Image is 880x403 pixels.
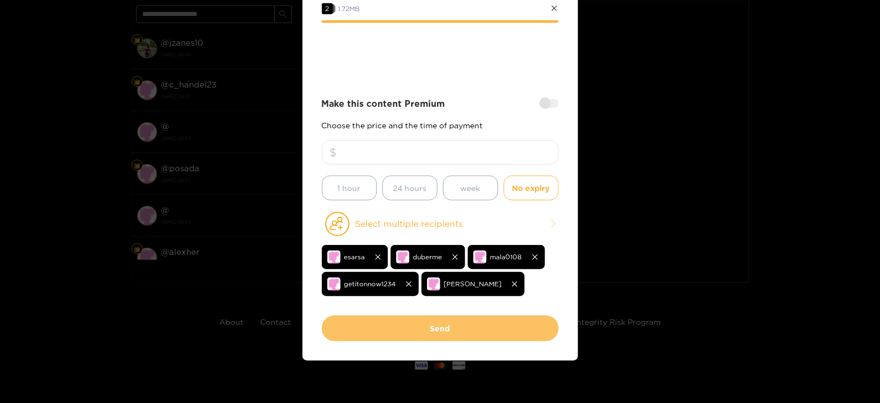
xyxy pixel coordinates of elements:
[322,315,559,341] button: Send
[382,176,438,200] button: 24 hours
[344,277,396,290] span: getitonnow1234
[344,250,365,263] span: esarsa
[504,176,559,200] button: No expiry
[327,250,341,264] img: no-avatar.png
[338,182,361,194] span: 1 hour
[327,277,341,291] img: no-avatar.png
[322,176,377,200] button: 1 hour
[443,176,498,200] button: week
[427,277,440,291] img: no-avatar.png
[444,277,502,290] span: [PERSON_NAME]
[338,5,360,12] span: 1.72 MB
[413,250,442,263] span: duberme
[396,250,409,264] img: no-avatar.png
[322,3,333,14] span: 2
[490,250,522,263] span: mala0108
[322,121,559,129] p: Choose the price and the time of payment
[322,97,445,110] strong: Make this content Premium
[322,211,559,237] button: Select multiple recipients
[461,182,481,194] span: week
[512,182,550,194] span: No expiry
[393,182,426,194] span: 24 hours
[473,250,487,264] img: no-avatar.png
